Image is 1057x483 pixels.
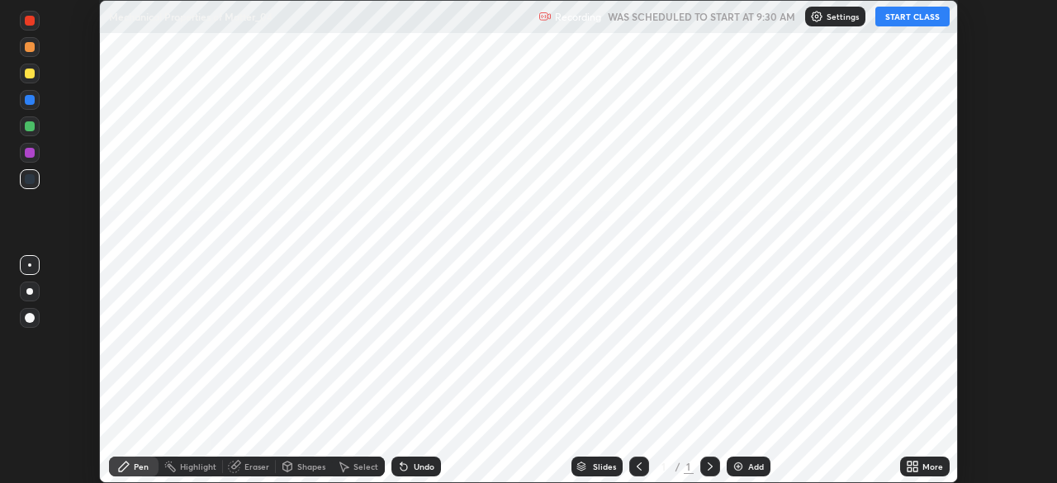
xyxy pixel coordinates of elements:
p: Mechanical Properties of Matter_04 [109,10,273,23]
div: Add [748,462,764,471]
div: Shapes [297,462,325,471]
button: START CLASS [875,7,950,26]
img: class-settings-icons [810,10,823,23]
div: Eraser [244,462,269,471]
img: add-slide-button [732,460,745,473]
div: / [675,462,680,471]
div: Slides [593,462,616,471]
div: More [922,462,943,471]
div: 1 [656,462,672,471]
div: Highlight [180,462,216,471]
div: Select [353,462,378,471]
img: recording.375f2c34.svg [538,10,552,23]
div: Pen [134,462,149,471]
h5: WAS SCHEDULED TO START AT 9:30 AM [608,9,795,24]
p: Settings [827,12,859,21]
div: Undo [414,462,434,471]
div: 1 [684,459,694,474]
p: Recording [555,11,601,23]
